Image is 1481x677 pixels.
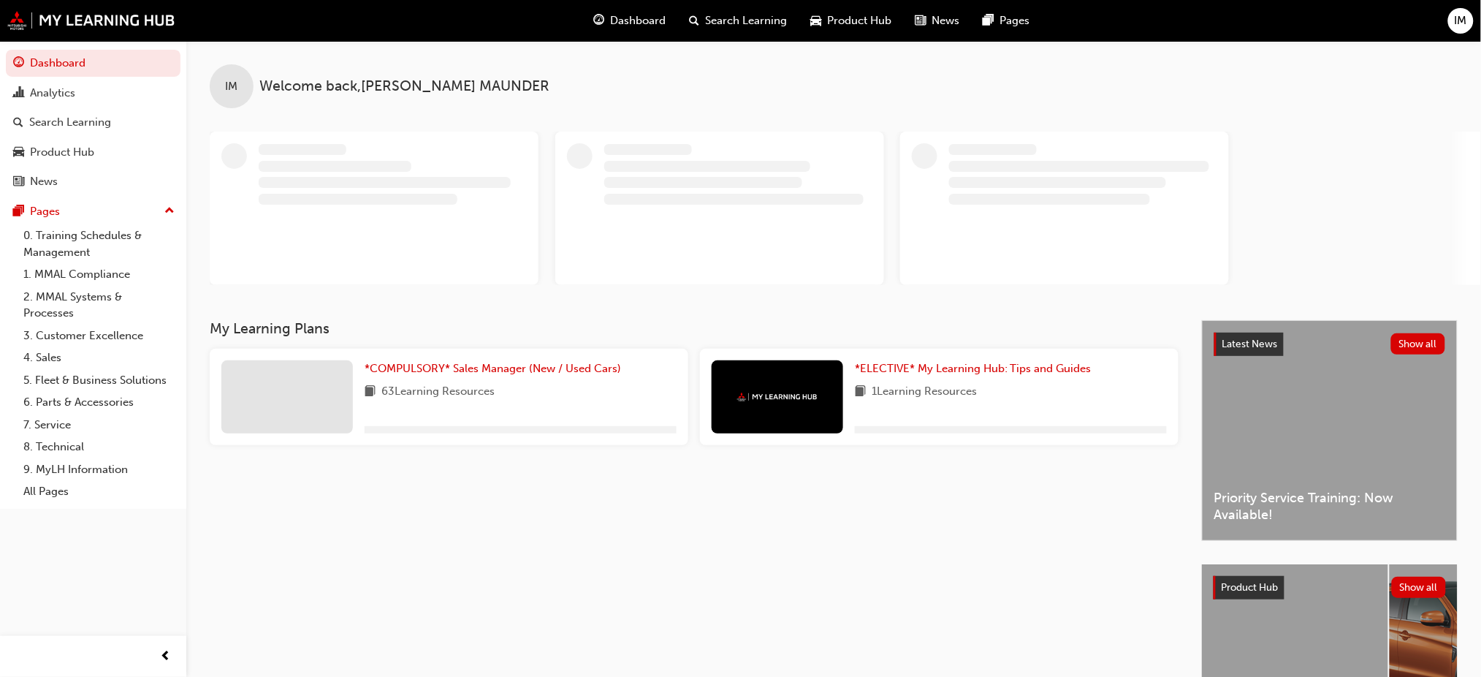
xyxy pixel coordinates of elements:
span: Pages [1000,12,1030,29]
a: 9. MyLH Information [18,458,180,481]
a: search-iconSearch Learning [678,6,799,36]
div: Analytics [30,85,75,102]
a: All Pages [18,480,180,503]
img: mmal [737,393,818,402]
span: 63 Learning Resources [381,383,495,401]
span: news-icon [13,175,24,189]
button: Pages [6,198,180,225]
div: Product Hub [30,144,94,161]
a: 8. Technical [18,436,180,458]
span: car-icon [811,12,822,30]
span: Priority Service Training: Now Available! [1214,490,1445,523]
span: Product Hub [1222,581,1279,594]
a: Latest NewsShow all [1214,333,1445,356]
span: guage-icon [13,57,24,70]
button: Show all [1392,577,1447,598]
a: Analytics [6,80,180,107]
span: up-icon [164,202,175,221]
a: 0. Training Schedules & Management [18,224,180,263]
a: car-iconProduct Hub [799,6,904,36]
a: guage-iconDashboard [582,6,678,36]
a: 7. Service [18,414,180,436]
a: pages-iconPages [972,6,1042,36]
span: news-icon [915,12,926,30]
span: search-icon [690,12,700,30]
a: Latest NewsShow allPriority Service Training: Now Available! [1202,320,1458,541]
span: chart-icon [13,87,24,100]
span: *COMPULSORY* Sales Manager (New / Used Cars) [365,362,621,375]
a: News [6,168,180,195]
span: News [932,12,960,29]
button: IM [1448,8,1474,34]
span: IM [1455,12,1467,29]
span: Dashboard [611,12,666,29]
span: 1 Learning Resources [872,383,977,401]
span: book-icon [365,383,376,401]
span: Search Learning [706,12,788,29]
button: Show all [1391,333,1446,355]
div: Search Learning [29,114,111,131]
span: pages-icon [983,12,994,30]
a: 4. Sales [18,347,180,369]
img: mmal [7,11,175,30]
a: 1. MMAL Compliance [18,263,180,286]
a: 6. Parts & Accessories [18,391,180,414]
a: Search Learning [6,109,180,136]
span: pages-icon [13,205,24,219]
span: search-icon [13,116,23,129]
a: 2. MMAL Systems & Processes [18,286,180,325]
span: Latest News [1222,338,1278,350]
h3: My Learning Plans [210,320,1179,337]
div: News [30,173,58,190]
button: DashboardAnalyticsSearch LearningProduct HubNews [6,47,180,198]
a: Product Hub [6,139,180,166]
span: prev-icon [161,648,172,666]
a: news-iconNews [904,6,972,36]
a: Dashboard [6,50,180,77]
span: *ELECTIVE* My Learning Hub: Tips and Guides [855,362,1092,375]
span: book-icon [855,383,866,401]
span: Product Hub [828,12,892,29]
span: IM [226,78,238,95]
a: 5. Fleet & Business Solutions [18,369,180,392]
span: car-icon [13,146,24,159]
span: guage-icon [594,12,605,30]
a: 3. Customer Excellence [18,325,180,347]
a: *COMPULSORY* Sales Manager (New / Used Cars) [365,360,627,377]
a: *ELECTIVE* My Learning Hub: Tips and Guides [855,360,1097,377]
span: Welcome back , [PERSON_NAME] MAUNDER [259,78,549,95]
div: Pages [30,203,60,220]
a: Product HubShow all [1214,576,1446,600]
